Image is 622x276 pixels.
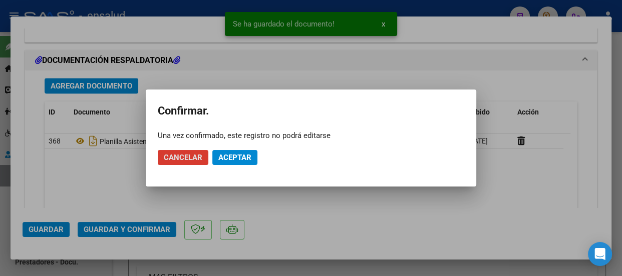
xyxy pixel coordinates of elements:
[158,130,464,140] div: Una vez confirmado, este registro no podrá editarse
[158,101,464,120] h2: Confirmar.
[218,153,251,162] span: Aceptar
[212,150,257,165] button: Aceptar
[164,153,202,162] span: Cancelar
[588,242,612,266] div: Open Intercom Messenger
[158,150,208,165] button: Cancelar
